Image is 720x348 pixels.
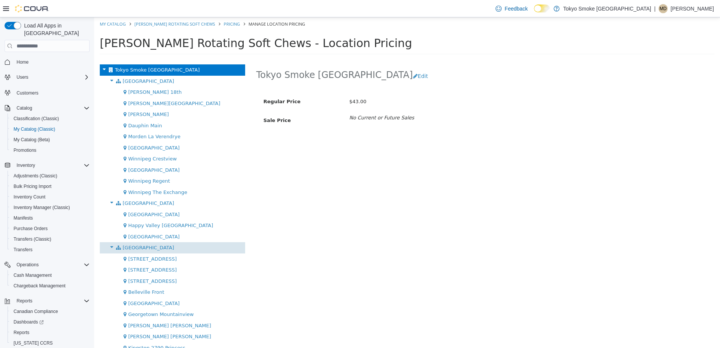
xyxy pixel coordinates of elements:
span: My Catalog (Beta) [14,137,50,143]
span: Transfers (Classic) [14,236,51,242]
span: Purchase Orders [11,224,90,233]
span: Transfers [11,245,90,254]
span: Inventory Manager (Classic) [14,205,70,211]
span: Dashboards [14,319,44,325]
span: Manifests [11,214,90,223]
span: Reports [17,298,32,304]
a: Bulk Pricing Import [11,182,55,191]
a: Inventory Count [11,192,49,201]
button: Reports [14,296,35,305]
a: My Catalog (Beta) [11,135,53,144]
span: Washington CCRS [11,339,90,348]
span: [PERSON_NAME] [PERSON_NAME] [34,316,117,322]
span: Sale Price [169,100,197,106]
span: Chargeback Management [11,281,90,290]
span: Morden La Verendrye [34,116,86,122]
span: [STREET_ADDRESS] [34,261,82,267]
button: Inventory Count [8,192,93,202]
button: Manifests [8,213,93,223]
a: Transfers [11,245,35,254]
span: Manage Location Pricing [154,4,211,9]
button: Catalog [14,104,35,113]
span: Adjustments (Classic) [14,173,57,179]
span: Home [14,57,90,67]
a: Transfers (Classic) [11,235,54,244]
i: No Current or Future Sales [255,98,320,103]
button: My Catalog (Classic) [8,124,93,134]
span: Inventory [14,161,90,170]
p: Tokyo Smoke [GEOGRAPHIC_DATA] [563,4,651,13]
span: Transfers (Classic) [11,235,90,244]
span: [GEOGRAPHIC_DATA] [34,128,85,133]
span: Promotions [14,147,37,153]
button: Reports [8,327,93,338]
span: Inventory Manager (Classic) [11,203,90,212]
button: Users [2,72,93,82]
button: Purchase Orders [8,223,93,234]
span: Dashboards [11,317,90,327]
span: Cash Management [14,272,52,278]
div: Misha Degtiarev [659,4,668,13]
span: [GEOGRAPHIC_DATA] [34,194,85,200]
button: Canadian Compliance [8,306,93,317]
button: Catalog [2,103,93,113]
span: Home [17,59,29,65]
input: Dark Mode [534,5,550,12]
button: Operations [2,259,93,270]
span: Happy Valley [GEOGRAPHIC_DATA] [34,205,119,211]
span: [PERSON_NAME] [34,94,75,100]
span: Winnipeg Crestview [34,139,82,144]
span: My Catalog (Classic) [14,126,55,132]
span: Tokyo Smoke [GEOGRAPHIC_DATA] [21,50,105,55]
a: My Catalog (Classic) [11,125,58,134]
span: Customers [17,90,38,96]
span: Regular Price [169,81,206,87]
a: Dashboards [11,317,47,327]
span: Inventory [17,162,35,168]
span: Transfers [14,247,32,253]
a: Reports [11,328,32,337]
span: Bulk Pricing Import [14,183,52,189]
a: Customers [14,89,41,98]
span: Dauphin Main [34,105,68,111]
button: Transfers [8,244,93,255]
a: Pricing [130,4,146,9]
span: Inventory Count [11,192,90,201]
a: Dashboards [8,317,93,327]
span: [PERSON_NAME] Rotating Soft Chews - Location Pricing [6,19,318,32]
span: [GEOGRAPHIC_DATA] [29,183,80,189]
span: Inventory Count [14,194,46,200]
span: Classification (Classic) [14,116,59,122]
span: Manifests [14,215,33,221]
span: [GEOGRAPHIC_DATA] [29,61,80,67]
a: [US_STATE] CCRS [11,339,56,348]
button: Customers [2,87,93,98]
button: Promotions [8,145,93,156]
span: My Catalog (Beta) [11,135,90,144]
span: Feedback [505,5,528,12]
span: Promotions [11,146,90,155]
span: [STREET_ADDRESS] [34,239,82,244]
span: [PERSON_NAME][GEOGRAPHIC_DATA] [34,83,126,89]
img: Cova [15,5,49,12]
span: Reports [14,330,29,336]
span: Users [17,74,28,80]
p: [PERSON_NAME] [671,4,714,13]
a: Purchase Orders [11,224,51,233]
span: Catalog [14,104,90,113]
span: Chargeback Management [14,283,66,289]
h2: Tokyo Smoke [GEOGRAPHIC_DATA] [162,52,319,64]
p: | [654,4,656,13]
a: Adjustments (Classic) [11,171,60,180]
a: [PERSON_NAME] Rotating Soft Chews [40,4,121,9]
a: Home [14,58,32,67]
button: My Catalog (Beta) [8,134,93,145]
span: Reports [11,328,90,337]
a: Manifests [11,214,36,223]
span: Canadian Compliance [14,308,58,314]
button: Inventory Manager (Classic) [8,202,93,213]
button: Reports [2,296,93,306]
button: Edit [319,52,338,66]
button: Home [2,56,93,67]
